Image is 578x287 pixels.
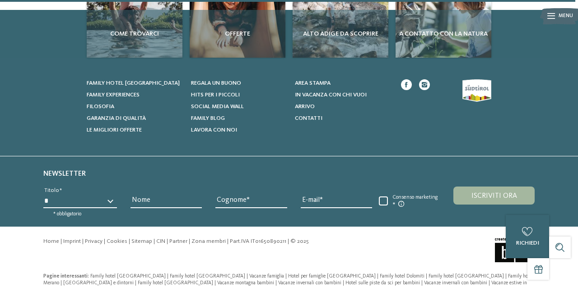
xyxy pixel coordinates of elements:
img: Brandnamic GmbH | Leading Hospitality Solutions [495,237,535,262]
a: Home [43,238,59,244]
span: Consenso marketing [388,194,440,209]
span: Iscriviti ora [471,192,517,200]
span: Newsletter [43,170,86,178]
span: | [167,238,168,244]
a: Family hotel [GEOGRAPHIC_DATA] [170,273,247,279]
span: | [275,280,277,286]
span: Family hotel Dolomiti [380,273,424,279]
span: © 2025 [290,238,309,244]
a: [GEOGRAPHIC_DATA] e dintorni [63,280,135,286]
span: Hotel sulle piste da sci per bambini [345,280,420,286]
span: | [61,280,62,286]
span: richiedi [516,240,539,246]
a: Hotel per famiglie [GEOGRAPHIC_DATA] [288,273,377,279]
span: Garanzia di qualità [87,115,146,121]
a: Lavora con noi [191,126,286,134]
a: Arrivo [295,103,390,111]
a: Privacy [85,238,103,244]
span: Vacanze famiglia [249,273,284,279]
span: | [129,238,130,244]
span: | [104,238,105,244]
span: | [189,238,190,244]
a: Le migliori offerte [87,126,182,134]
span: Family hotel [GEOGRAPHIC_DATA] [170,273,245,279]
span: Vacanze invernali con bambini [278,280,341,286]
a: Hits per i piccoli [191,91,286,99]
span: | [227,238,228,244]
a: Vacanze montagna bambini [217,280,275,286]
a: richiedi [506,215,549,258]
span: Filosofia [87,104,114,109]
a: Family hotel [GEOGRAPHIC_DATA] [90,273,167,279]
a: Garanzia di qualità [87,114,182,123]
span: | [285,273,287,279]
span: [GEOGRAPHIC_DATA] e dintorni [63,280,134,286]
span: Pagine interessanti: [43,273,89,279]
span: Come trovarci [90,29,179,38]
a: Zona membri [191,238,226,244]
span: | [167,273,168,279]
a: Regala un buono [191,79,286,87]
a: CIN [156,238,165,244]
span: | [247,273,248,279]
button: Iscriviti ora [453,187,535,205]
a: Partner [169,238,187,244]
span: Family hotel [GEOGRAPHIC_DATA] [87,80,180,86]
span: | [154,238,155,244]
a: Filosofia [87,103,182,111]
span: Area stampa [295,80,331,86]
span: In vacanza con chi vuoi [295,92,367,98]
span: Family hotel [GEOGRAPHIC_DATA] [429,273,504,279]
a: Cookies [107,238,127,244]
a: Hotel sulle piste da sci per bambini [345,280,421,286]
span: Family hotel [GEOGRAPHIC_DATA] [90,273,166,279]
span: Le migliori offerte [87,127,142,133]
a: Family hotel [GEOGRAPHIC_DATA] [138,280,214,286]
span: Family Blog [191,115,225,121]
a: Family hotel Dolomiti [380,273,426,279]
span: | [505,273,507,279]
span: | [82,238,84,244]
span: Family experiences [87,92,140,98]
span: Hits per i piccoli [191,92,240,98]
a: Social Media Wall [191,103,286,111]
span: | [61,238,62,244]
a: Family experiences [87,91,182,99]
a: In vacanza con chi vuoi [295,91,390,99]
span: | [426,273,427,279]
span: Vacanze montagna bambini [217,280,274,286]
a: Area stampa [295,79,390,87]
span: | [288,238,289,244]
span: Contatti [295,115,322,121]
span: Social Media Wall [191,104,244,109]
a: Family hotel [GEOGRAPHIC_DATA] [87,79,182,87]
span: | [421,280,423,286]
a: Vacanze invernali con bambini [424,280,489,286]
span: Offerte [193,29,282,38]
span: | [343,280,344,286]
a: Family hotel [GEOGRAPHIC_DATA] [429,273,505,279]
a: Imprint [63,238,81,244]
span: Alto Adige da scoprire [296,29,385,38]
a: Contatti [295,114,390,123]
a: Sitemap [131,238,152,244]
span: | [135,280,136,286]
a: Family Blog [191,114,286,123]
span: Hotel per famiglie [GEOGRAPHIC_DATA] [288,273,376,279]
a: Vacanze invernali con bambini [278,280,343,286]
span: Vacanze invernali con bambini [424,280,487,286]
a: Vacanze famiglia [249,273,285,279]
span: Lavora con noi [191,127,237,133]
span: Regala un buono [191,80,241,86]
span: A contatto con la natura [399,29,488,38]
span: Family hotel [GEOGRAPHIC_DATA] [138,280,213,286]
span: | [377,273,378,279]
span: | [214,280,216,286]
span: Part.IVA IT01650890211 [230,238,286,244]
span: | [489,280,490,286]
span: Arrivo [295,104,315,109]
span: * obbligatorio [53,211,81,217]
